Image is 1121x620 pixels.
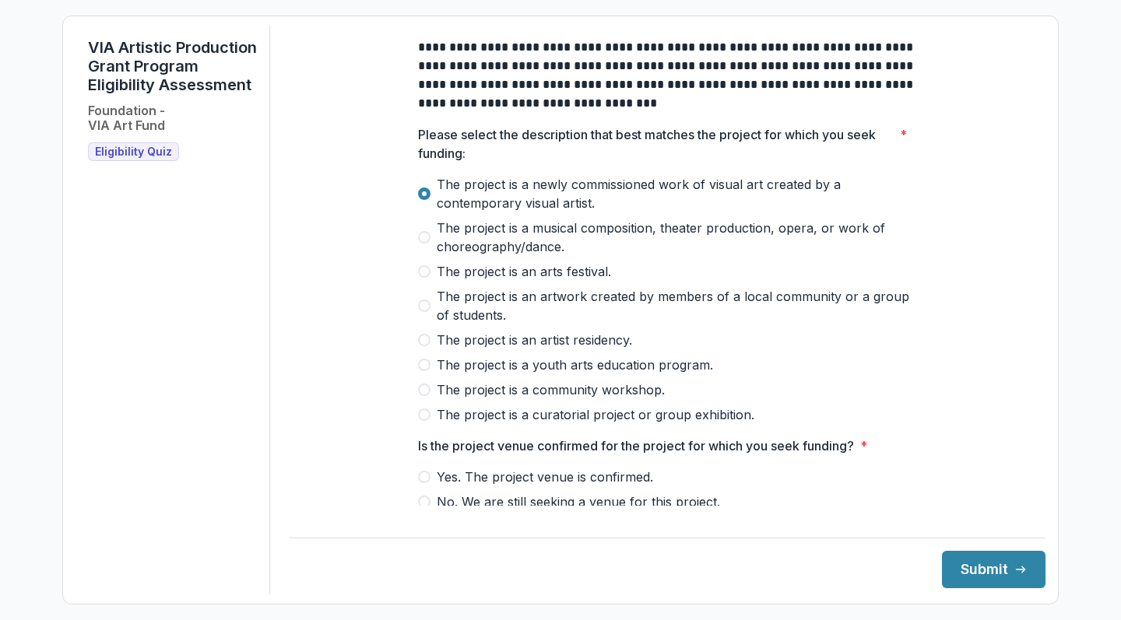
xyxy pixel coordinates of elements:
span: Yes. The project venue is confirmed. [437,468,653,486]
span: The project is an artist residency. [437,331,632,349]
span: The project is an arts festival. [437,262,611,281]
span: The project is a musical composition, theater production, opera, or work of choreography/dance. [437,219,916,256]
span: The project is a community workshop. [437,380,665,399]
button: Submit [942,551,1045,588]
h1: VIA Artistic Production Grant Program Eligibility Assessment [88,38,257,94]
span: No. We are still seeking a venue for this project. [437,492,720,511]
h2: Foundation - VIA Art Fund [88,103,165,133]
span: The project is a youth arts education program. [437,356,713,374]
span: The project is an artwork created by members of a local community or a group of students. [437,287,916,324]
span: Eligibility Quiz [95,145,172,159]
p: Please select the description that best matches the project for which you seek funding: [418,125,894,163]
span: The project is a curatorial project or group exhibition. [437,405,754,424]
p: Is the project venue confirmed for the project for which you seek funding? [418,436,854,455]
span: The project is a newly commissioned work of visual art created by a contemporary visual artist. [437,175,916,212]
